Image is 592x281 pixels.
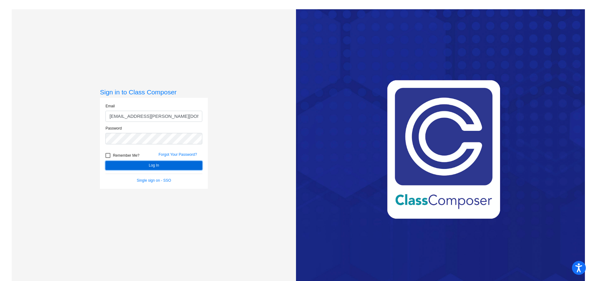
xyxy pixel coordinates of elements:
[105,161,202,170] button: Log In
[105,126,122,131] label: Password
[158,152,197,157] a: Forgot Your Password?
[100,88,208,96] h3: Sign in to Class Composer
[137,178,171,183] a: Single sign on - SSO
[105,103,115,109] label: Email
[113,152,139,159] span: Remember Me?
